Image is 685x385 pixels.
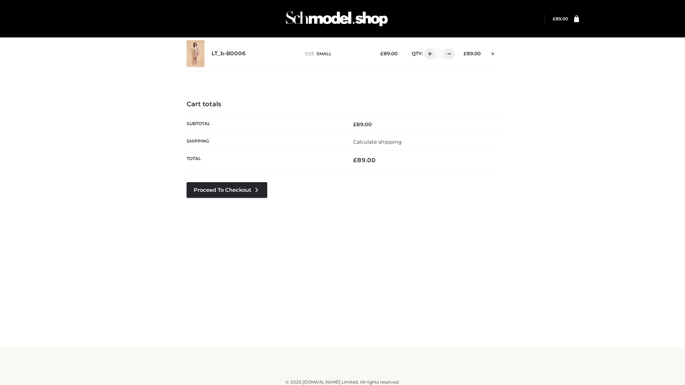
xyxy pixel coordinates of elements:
p: size : [305,51,369,57]
span: £ [380,51,384,56]
bdi: 89.00 [553,16,568,21]
bdi: 89.00 [353,121,372,128]
div: QTY: [405,48,452,60]
a: Calculate shipping [353,139,402,145]
bdi: 89.00 [463,51,481,56]
span: SMALL [316,51,331,56]
a: Proceed to Checkout [187,182,267,198]
th: Shipping [187,133,342,150]
span: £ [553,16,555,21]
img: Schmodel Admin 964 [283,5,390,33]
a: LT_b-B0006 [212,50,246,57]
th: Total [187,151,342,170]
a: £89.00 [553,16,568,21]
a: Remove this item [488,48,498,57]
bdi: 89.00 [353,156,376,164]
span: £ [353,121,356,128]
span: £ [353,156,357,164]
img: LT_b-B0006 - SMALL [187,40,204,67]
th: Subtotal [187,115,342,133]
bdi: 89.00 [380,51,397,56]
h4: Cart totals [187,101,498,108]
span: £ [463,51,467,56]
